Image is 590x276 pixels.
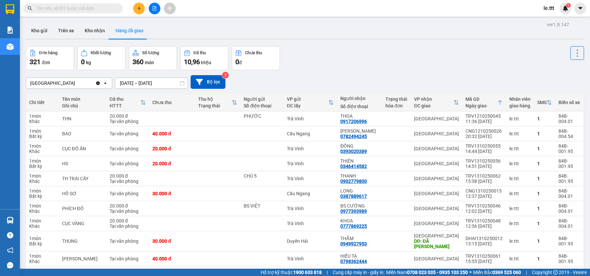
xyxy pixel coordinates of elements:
div: [GEOGRAPHIC_DATA] [414,146,459,151]
div: Thu hộ [198,96,232,102]
div: HS [62,161,103,166]
div: 84B-001.95 [558,253,580,264]
div: 1 món [29,113,55,119]
div: 0777869225 [340,223,367,229]
svg: open [103,80,108,86]
div: TRV1310250055 [465,143,503,149]
div: le.ttt [509,238,531,244]
div: 84B-001.95 [558,143,580,154]
span: 321 [30,58,41,66]
div: le.ttt [509,131,531,136]
div: Khác [29,259,55,264]
button: Kho gửi [26,23,53,39]
div: BAO SEN [62,256,103,261]
th: Toggle SortBy [462,94,506,111]
div: Tại văn phòng [110,208,146,214]
div: Tại văn phòng [110,238,146,244]
button: aim [164,3,176,14]
div: 20:32 [DATE] [465,134,503,139]
div: Số lượng [142,51,159,55]
div: Mã GD [465,96,497,102]
div: 13:15 [DATE] [465,241,503,246]
span: | [327,269,328,276]
div: Trà Vinh [287,176,334,181]
div: 84B-004.01 [558,188,580,199]
div: ĐC giao [414,103,454,108]
div: 0393020389 [340,149,367,154]
div: 40.000 đ [152,131,191,136]
div: TH TRÁI CÂY [62,176,103,181]
div: 15:58 [DATE] [465,179,503,184]
div: BAO [62,131,103,136]
div: TRV1310250048 [465,218,503,223]
div: THANH [340,173,379,179]
div: le.ttt [509,206,531,211]
div: [GEOGRAPHIC_DATA] [414,256,459,261]
div: 0902779800 [340,179,367,184]
div: 30.000 đ [152,191,191,196]
div: Khác [29,149,55,154]
div: BS VIỆT [244,203,280,208]
div: [GEOGRAPHIC_DATA] [414,221,459,226]
div: Ngày giao [465,103,497,108]
div: 1 món [29,143,55,149]
div: PHÍCH ĐỎ [62,206,103,211]
div: 1 [537,131,552,136]
div: CỤC VÀNG [62,221,103,226]
div: CNG1210250026 [465,128,503,134]
th: Toggle SortBy [534,94,555,111]
div: [GEOGRAPHIC_DATA] [414,176,459,181]
input: Select a date range. [115,78,188,88]
div: 20.000 đ [152,146,191,151]
div: 1 món [29,128,55,134]
span: search [28,6,32,11]
div: [GEOGRAPHIC_DATA] [414,233,459,238]
button: file-add [149,3,160,14]
strong: 0708 023 035 - 0935 103 250 [407,270,468,275]
button: Bộ lọc [191,75,225,89]
div: Đã thu [194,51,206,55]
div: Trà Vinh [287,146,334,151]
div: Số điện thoại [244,103,280,108]
div: 0977393989 [340,208,367,214]
div: 20.000 đ [110,173,146,179]
img: solution-icon [7,27,14,34]
div: le.ttt [509,191,531,196]
div: CỤC ĐỒ ĂN [62,146,103,151]
strong: 0369 525 060 [492,270,521,275]
button: Hàng đã giao [110,23,149,39]
div: KHOA [340,218,379,223]
div: Trạng thái [198,103,232,108]
div: SMS [537,100,547,105]
button: Kho nhận [79,23,110,39]
div: 84B-001.95 [558,158,580,169]
div: [GEOGRAPHIC_DATA] [414,161,459,166]
div: 1 [537,116,552,121]
div: Người gửi [244,96,280,102]
div: Chưa thu [152,100,191,105]
div: HIẾU TẠ [340,253,379,259]
div: 1 [537,161,552,166]
div: [GEOGRAPHIC_DATA] [414,116,459,121]
span: triệu [201,60,211,65]
div: Tại văn phòng [110,179,146,184]
div: 0798362444 [340,259,367,264]
img: logo-vxr [6,4,14,14]
svg: Clear value [95,80,101,86]
div: 1 món [29,236,55,241]
div: THN [62,116,103,121]
div: 20.000 đ [152,161,191,166]
div: Trà Vinh [287,206,334,211]
div: 15:55 [DATE] [465,259,503,264]
strong: 1900 633 818 [293,270,322,275]
span: 1 [567,3,569,8]
div: VP gửi [287,96,328,102]
div: 1 [537,191,552,196]
div: [GEOGRAPHIC_DATA] [30,80,75,86]
div: giao hàng [509,103,531,108]
span: aim [167,6,172,11]
button: Đã thu10,96 triệu [180,46,228,70]
button: Khối lượng0kg [77,46,126,70]
div: HỒ SƠ [62,191,103,196]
